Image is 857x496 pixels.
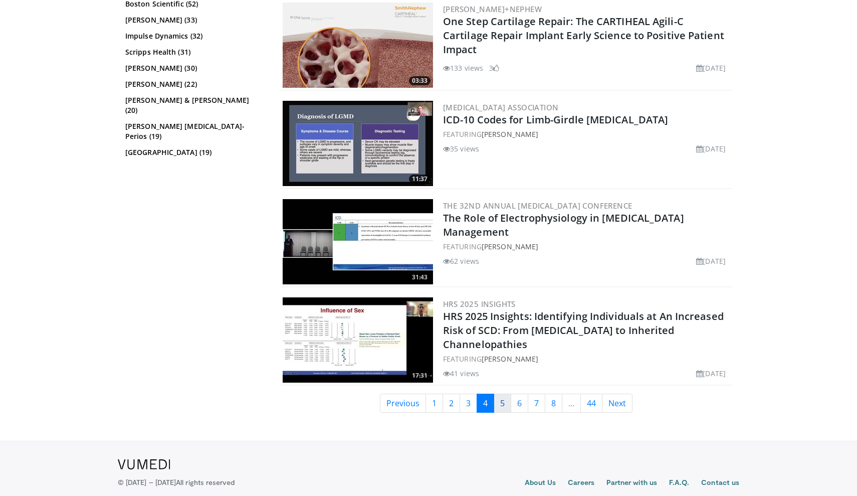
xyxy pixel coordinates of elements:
li: [DATE] [696,63,726,73]
div: FEATURING [443,241,730,252]
a: [PERSON_NAME] [MEDICAL_DATA]- Perios (19) [125,121,263,141]
a: 1 [425,394,443,413]
span: 17:31 [409,371,431,380]
a: 7 [528,394,545,413]
a: Careers [568,477,594,489]
a: 5 [494,394,511,413]
a: [PERSON_NAME] [482,354,538,364]
a: Next [602,394,632,413]
div: FEATURING [443,129,730,139]
span: All rights reserved [176,478,235,486]
nav: Search results pages [281,394,732,413]
a: HRS 2025 Insights [443,299,516,309]
a: HRS 2025 Insights: Identifying Individuals at An Increased Risk of SCD: From [MEDICAL_DATA] to In... [443,309,724,351]
div: FEATURING [443,354,730,364]
li: [DATE] [696,368,726,379]
a: [PERSON_NAME]+Nephew [443,4,542,14]
a: About Us [525,477,556,489]
img: 6b102a99-821f-4bf0-b12f-d25d3328dd41.300x170_q85_crop-smart_upscale.jpg [283,101,433,186]
img: 7a6cb252-29da-459e-808e-94d8a029b397.300x170_q85_crop-smart_upscale.jpg [283,297,433,383]
a: 17:31 [283,297,433,383]
p: © [DATE] – [DATE] [118,477,235,487]
a: [PERSON_NAME] (22) [125,79,263,89]
span: 31:43 [409,273,431,282]
li: [DATE] [696,256,726,266]
li: 133 views [443,63,483,73]
a: 44 [580,394,602,413]
img: VuMedi Logo [118,459,170,469]
a: ICD-10 Codes for Limb-Girdle [MEDICAL_DATA] [443,113,668,126]
a: [GEOGRAPHIC_DATA] (19) [125,147,263,157]
a: [PERSON_NAME] [482,242,538,251]
li: 3 [489,63,499,73]
a: The Role of Electrophysiology in [MEDICAL_DATA] Management [443,211,684,239]
a: The 32nd Annual [MEDICAL_DATA] Conference [443,201,632,211]
li: 41 views [443,368,479,379]
a: [PERSON_NAME] & [PERSON_NAME] (20) [125,95,263,115]
span: 03:33 [409,76,431,85]
a: 3 [460,394,477,413]
a: F.A.Q. [669,477,689,489]
a: 11:37 [283,101,433,186]
a: Partner with us [606,477,657,489]
a: [PERSON_NAME] (30) [125,63,263,73]
a: 4 [477,394,494,413]
a: 03:33 [283,3,433,88]
a: 31:43 [283,199,433,284]
a: Previous [380,394,426,413]
a: One Step Cartilage Repair: The CARTIHEAL Agili-C Cartilage Repair Implant Early Science to Positi... [443,15,724,56]
a: 6 [511,394,528,413]
li: 35 views [443,143,479,154]
li: [DATE] [696,143,726,154]
a: [PERSON_NAME] [482,129,538,139]
img: 781f413f-8da4-4df1-9ef9-bed9c2d6503b.300x170_q85_crop-smart_upscale.jpg [283,3,433,88]
img: 156fc913-8f7e-4062-99a4-65077ffa93c7.300x170_q85_crop-smart_upscale.jpg [283,199,433,284]
a: Contact us [701,477,739,489]
span: 11:37 [409,175,431,184]
a: 2 [443,394,460,413]
li: 62 views [443,256,479,266]
a: Scripps Health (31) [125,47,263,57]
a: [PERSON_NAME] (33) [125,15,263,25]
a: [MEDICAL_DATA] Association [443,102,558,112]
a: 8 [545,394,562,413]
a: Impulse Dynamics (32) [125,31,263,41]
